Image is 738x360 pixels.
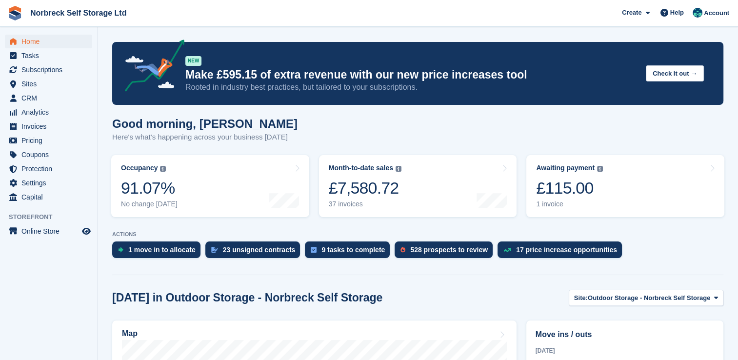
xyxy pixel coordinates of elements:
[211,247,218,253] img: contract_signature_icon-13c848040528278c33f63329250d36e43548de30e8caae1d1a13099fd9432cc5.svg
[5,176,92,190] a: menu
[21,49,80,62] span: Tasks
[574,293,588,303] span: Site:
[498,241,627,263] a: 17 price increase opportunities
[597,166,603,172] img: icon-info-grey-7440780725fd019a000dd9b08b2336e03edf1995a4989e88bcd33f0948082b44.svg
[319,155,517,217] a: Month-to-date sales £7,580.72 37 invoices
[185,82,638,93] p: Rooted in industry best practices, but tailored to your subscriptions.
[21,148,80,161] span: Coupons
[311,247,317,253] img: task-75834270c22a3079a89374b754ae025e5fb1db73e45f91037f5363f120a921f8.svg
[5,190,92,204] a: menu
[670,8,684,18] span: Help
[160,166,166,172] img: icon-info-grey-7440780725fd019a000dd9b08b2336e03edf1995a4989e88bcd33f0948082b44.svg
[121,178,178,198] div: 91.07%
[704,8,729,18] span: Account
[503,248,511,252] img: price_increase_opportunities-93ffe204e8149a01c8c9dc8f82e8f89637d9d84a8eef4429ea346261dce0b2c0.svg
[622,8,641,18] span: Create
[526,155,724,217] a: Awaiting payment £115.00 1 invoice
[395,241,498,263] a: 528 prospects to review
[117,40,185,95] img: price-adjustments-announcement-icon-8257ccfd72463d97f412b2fc003d46551f7dbcb40ab6d574587a9cd5c0d94...
[112,132,298,143] p: Here's what's happening across your business [DATE]
[223,246,296,254] div: 23 unsigned contracts
[185,68,638,82] p: Make £595.15 of extra revenue with our new price increases tool
[5,134,92,147] a: menu
[111,155,309,217] a: Occupancy 91.07% No change [DATE]
[5,148,92,161] a: menu
[9,212,97,222] span: Storefront
[121,200,178,208] div: No change [DATE]
[5,120,92,133] a: menu
[21,162,80,176] span: Protection
[329,164,393,172] div: Month-to-date sales
[118,247,123,253] img: move_ins_to_allocate_icon-fdf77a2bb77ea45bf5b3d319d69a93e2d87916cf1d5bf7949dd705db3b84f3ca.svg
[400,247,405,253] img: prospect-51fa495bee0391a8d652442698ab0144808aea92771e9ea1ae160a38d050c398.svg
[5,77,92,91] a: menu
[5,35,92,48] a: menu
[536,200,603,208] div: 1 invoice
[305,241,395,263] a: 9 tasks to complete
[5,224,92,238] a: menu
[21,105,80,119] span: Analytics
[588,293,710,303] span: Outdoor Storage - Norbreck Self Storage
[693,8,702,18] img: Sally King
[21,176,80,190] span: Settings
[21,77,80,91] span: Sites
[21,134,80,147] span: Pricing
[21,190,80,204] span: Capital
[112,291,382,304] h2: [DATE] in Outdoor Storage - Norbreck Self Storage
[536,178,603,198] div: £115.00
[321,246,385,254] div: 9 tasks to complete
[112,231,723,238] p: ACTIONS
[646,65,704,81] button: Check it out →
[185,56,201,66] div: NEW
[21,35,80,48] span: Home
[410,246,488,254] div: 528 prospects to review
[5,91,92,105] a: menu
[128,246,196,254] div: 1 move in to allocate
[396,166,401,172] img: icon-info-grey-7440780725fd019a000dd9b08b2336e03edf1995a4989e88bcd33f0948082b44.svg
[5,49,92,62] a: menu
[80,225,92,237] a: Preview store
[205,241,305,263] a: 23 unsigned contracts
[8,6,22,20] img: stora-icon-8386f47178a22dfd0bd8f6a31ec36ba5ce8667c1dd55bd0f319d3a0aa187defe.svg
[21,224,80,238] span: Online Store
[112,241,205,263] a: 1 move in to allocate
[536,346,714,355] div: [DATE]
[112,117,298,130] h1: Good morning, [PERSON_NAME]
[122,329,138,338] h2: Map
[26,5,130,21] a: Norbreck Self Storage Ltd
[21,63,80,77] span: Subscriptions
[329,200,401,208] div: 37 invoices
[5,162,92,176] a: menu
[21,91,80,105] span: CRM
[536,329,714,340] h2: Move ins / outs
[329,178,401,198] div: £7,580.72
[536,164,595,172] div: Awaiting payment
[5,105,92,119] a: menu
[21,120,80,133] span: Invoices
[569,290,723,306] button: Site: Outdoor Storage - Norbreck Self Storage
[5,63,92,77] a: menu
[121,164,158,172] div: Occupancy
[516,246,617,254] div: 17 price increase opportunities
